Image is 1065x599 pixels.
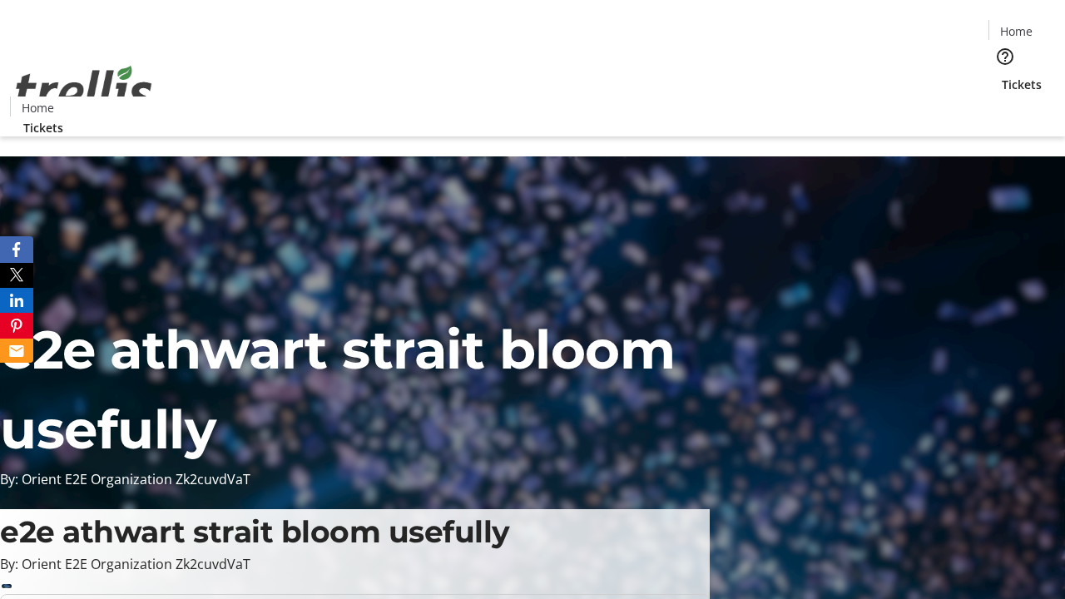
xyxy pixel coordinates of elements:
img: Orient E2E Organization Zk2cuvdVaT's Logo [10,47,158,131]
button: Cart [988,93,1022,126]
a: Home [11,99,64,116]
span: Home [1000,22,1033,40]
span: Home [22,99,54,116]
a: Home [989,22,1043,40]
a: Tickets [988,76,1055,93]
button: Help [988,40,1022,73]
span: Tickets [23,119,63,136]
a: Tickets [10,119,77,136]
span: Tickets [1002,76,1042,93]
